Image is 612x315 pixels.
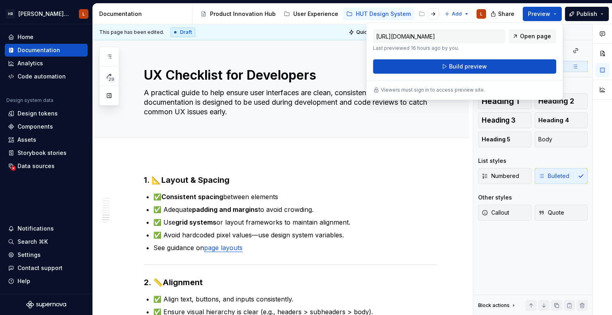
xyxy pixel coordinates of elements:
div: Storybook stories [18,149,67,157]
a: HUT Design System [343,8,414,20]
div: Data sources [18,162,55,170]
div: Page tree [197,6,440,22]
div: User Experience [293,10,338,18]
span: Heading 1 [482,97,519,105]
div: Design tokens [18,110,58,117]
button: Share [486,7,520,21]
button: Search ⌘K [5,235,88,248]
div: Other styles [478,194,512,202]
strong: padding and margins [192,205,258,213]
span: Share [498,10,514,18]
div: Product Innovation Hub [210,10,276,18]
button: Quote [535,205,588,221]
span: Build preview [449,63,487,70]
span: Numbered [482,172,519,180]
button: Help [5,275,88,288]
span: Heading 2 [538,97,574,105]
div: Documentation [99,10,189,18]
strong: Layout & Spacing [161,175,229,185]
div: [PERSON_NAME] UI Toolkit (HUT) [18,10,69,18]
strong: grid systems [175,218,216,226]
button: Heading 1 [478,93,532,109]
a: Design tokens [5,107,88,120]
button: HR[PERSON_NAME] UI Toolkit (HUT)L [2,5,91,22]
span: Heading 4 [538,116,569,124]
a: Assets [5,133,88,146]
span: Add [452,11,462,17]
a: Documentation [5,44,88,57]
strong: Alignment [163,278,203,287]
button: Build preview [373,59,556,74]
a: User Experience [280,8,341,20]
span: Preview [528,10,550,18]
button: Publish [565,7,609,21]
a: Data sources [5,160,88,172]
p: ✅ Adequate to avoid crowding. [153,205,437,214]
a: Settings [5,248,88,261]
span: Open page [520,32,551,40]
p: Last previewed 16 hours ago by you. [373,45,505,51]
a: Open page [508,29,556,43]
textarea: A practical guide to help ensure user interfaces are clean, consistent, and intuitive. This docum... [142,86,435,118]
span: Heading 3 [482,116,516,124]
div: Design system data [6,97,53,104]
div: HUT Design System [356,10,411,18]
p: ✅ Avoid hardcoded pixel values—use design system variables. [153,230,437,240]
div: Components [18,123,53,131]
button: Callout [478,205,532,221]
button: Quick preview [346,27,394,38]
div: Code automation [18,72,66,80]
h3: 2. 📏 [144,277,437,288]
h3: 1. 📐 [144,174,437,186]
span: Quote [538,209,564,217]
div: Analytics [18,59,43,67]
svg: Supernova Logo [26,301,66,309]
div: Search ⌘K [18,238,48,246]
button: Preview [523,7,562,21]
button: Heading 2 [535,93,588,109]
a: Code automation [5,70,88,83]
button: Heading 3 [478,112,532,128]
div: List styles [478,157,506,165]
div: HR [6,9,15,19]
p: ✅ between elements [153,192,437,202]
div: Draft [171,27,195,37]
button: Heading 4 [535,112,588,128]
div: L [480,11,483,17]
div: Assets [18,136,36,144]
span: Body [538,135,552,143]
div: Notifications [18,225,54,233]
span: Publish [577,10,597,18]
button: Contact support [5,262,88,274]
p: Viewers must sign in to access preview site. [381,87,485,93]
button: Notifications [5,222,88,235]
span: Callout [482,209,509,217]
a: Analytics [5,57,88,70]
div: Block actions [478,302,510,309]
a: Product Innovation Hub [197,8,279,20]
div: Block actions [478,300,517,311]
span: Heading 5 [482,135,510,143]
p: ✅ Align text, buttons, and inputs consistently. [153,294,437,304]
p: ✅ Use or layout frameworks to maintain alignment. [153,217,437,227]
span: 29 [107,76,116,82]
div: L [82,11,85,17]
strong: Consistent spacing [161,193,223,201]
div: Documentation [18,46,60,54]
div: Help [18,277,30,285]
div: Settings [18,251,41,259]
button: Numbered [478,168,532,184]
button: Add [442,8,472,20]
div: Home [18,33,33,41]
button: Body [535,131,588,147]
div: Contact support [18,264,63,272]
a: Storybook stories [5,147,88,159]
p: See guidance on [153,243,437,252]
span: This page has been edited. [99,29,164,35]
button: Heading 5 [478,131,532,147]
a: Home [5,31,88,43]
a: page layouts [204,244,243,252]
a: Components [5,120,88,133]
textarea: UX Checklist for Developers [142,66,435,85]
